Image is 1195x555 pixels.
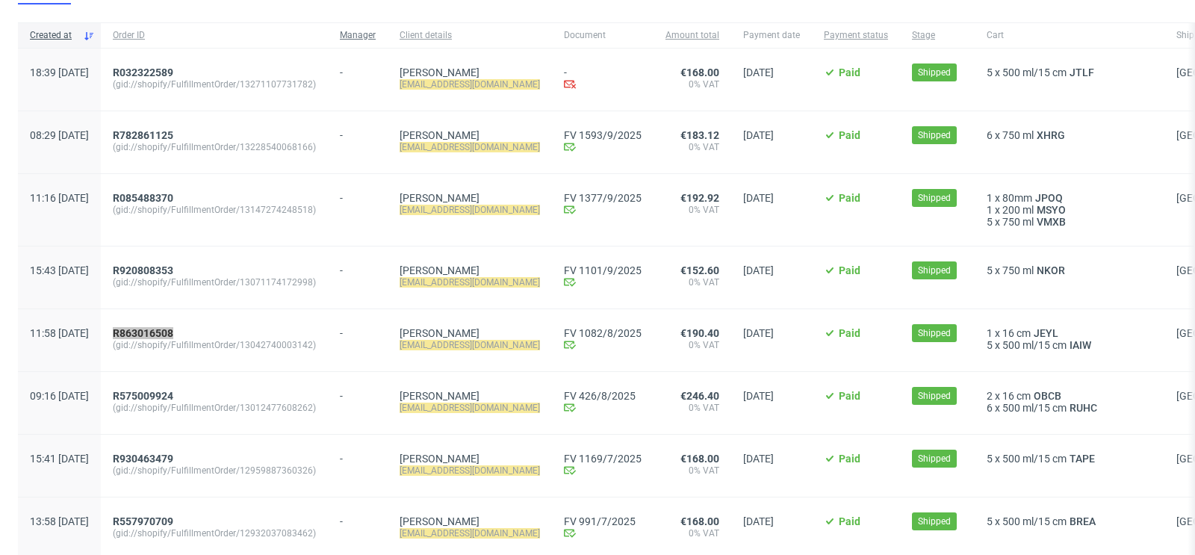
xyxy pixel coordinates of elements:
a: [PERSON_NAME] [400,66,479,78]
span: 0% VAT [665,78,719,90]
span: (gid://shopify/FulfillmentOrder/13071174172998) [113,276,316,288]
a: [PERSON_NAME] [400,390,479,402]
div: x [987,216,1152,228]
span: (gid://shopify/FulfillmentOrder/12932037083462) [113,527,316,539]
span: 1 [987,327,993,339]
span: [DATE] [743,192,774,204]
span: 0% VAT [665,339,719,351]
span: 200 ml [1002,204,1034,216]
div: - [340,123,376,141]
span: 18:39 [DATE] [30,66,89,78]
a: RUHC [1067,402,1100,414]
span: 500 ml/15 cm [1002,339,1067,351]
a: FV 1593/9/2025 [564,129,642,141]
span: Paid [839,264,860,276]
a: FV 426/8/2025 [564,390,642,402]
span: 15:41 [DATE] [30,453,89,465]
span: 13:58 [DATE] [30,515,89,527]
span: Paid [839,129,860,141]
span: 5 [987,453,993,465]
span: OBCB [1031,390,1064,402]
span: R863016508 [113,327,173,339]
a: XHRG [1034,129,1068,141]
span: Amount total [665,29,719,42]
a: [PERSON_NAME] [400,129,479,141]
span: 0% VAT [665,527,719,539]
div: x [987,402,1152,414]
span: €183.12 [680,129,719,141]
span: Shipped [918,326,951,340]
span: 500 ml/15 cm [1002,453,1067,465]
div: - [340,384,376,402]
span: [DATE] [743,129,774,141]
span: R930463479 [113,453,173,465]
span: [DATE] [743,327,774,339]
div: - [564,66,642,93]
span: 2 [987,390,993,402]
div: x [987,204,1152,216]
div: x [987,339,1152,351]
span: VMXB [1034,216,1069,228]
span: 08:29 [DATE] [30,129,89,141]
span: [DATE] [743,515,774,527]
span: 15:43 [DATE] [30,264,89,276]
a: R085488370 [113,192,176,204]
span: 500 ml/15 cm [1002,515,1067,527]
mark: [EMAIL_ADDRESS][DOMAIN_NAME] [400,528,540,539]
span: JPOQ [1032,192,1066,204]
span: (gid://shopify/FulfillmentOrder/12959887360326) [113,465,316,477]
mark: [EMAIL_ADDRESS][DOMAIN_NAME] [400,340,540,350]
span: €168.00 [680,515,719,527]
span: 750 ml [1002,216,1034,228]
span: €152.60 [680,264,719,276]
a: MSYO [1034,204,1069,216]
a: R557970709 [113,515,176,527]
span: R032322589 [113,66,173,78]
span: (gid://shopify/FulfillmentOrder/13228540068166) [113,141,316,153]
div: x [987,515,1152,527]
a: NKOR [1034,264,1068,276]
div: x [987,192,1152,204]
span: 5 [987,66,993,78]
span: Shipped [918,264,951,277]
span: 1 [987,192,993,204]
span: BREA [1067,515,1099,527]
span: €168.00 [680,453,719,465]
a: R032322589 [113,66,176,78]
span: 16 cm [1002,390,1031,402]
span: Shipped [918,191,951,205]
span: Payment date [743,29,800,42]
div: x [987,327,1152,339]
span: JEYL [1031,327,1061,339]
span: Payment status [824,29,888,42]
a: TAPE [1067,453,1098,465]
span: (gid://shopify/FulfillmentOrder/13042740003142) [113,339,316,351]
span: 0% VAT [665,276,719,288]
span: JTLF [1067,66,1097,78]
a: FV 1101/9/2025 [564,264,642,276]
span: Shipped [918,66,951,79]
span: [DATE] [743,453,774,465]
div: - [340,258,376,276]
mark: [EMAIL_ADDRESS][DOMAIN_NAME] [400,465,540,476]
a: R575009924 [113,390,176,402]
a: FV 1082/8/2025 [564,327,642,339]
span: Cart [987,29,1152,42]
span: R575009924 [113,390,173,402]
span: R920808353 [113,264,173,276]
div: - [340,447,376,465]
span: 5 [987,216,993,228]
a: R863016508 [113,327,176,339]
div: x [987,66,1152,78]
a: R930463479 [113,453,176,465]
span: 5 [987,515,993,527]
span: Shipped [918,389,951,403]
span: 6 [987,129,993,141]
div: x [987,453,1152,465]
a: [PERSON_NAME] [400,453,479,465]
mark: [EMAIL_ADDRESS][DOMAIN_NAME] [400,403,540,413]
